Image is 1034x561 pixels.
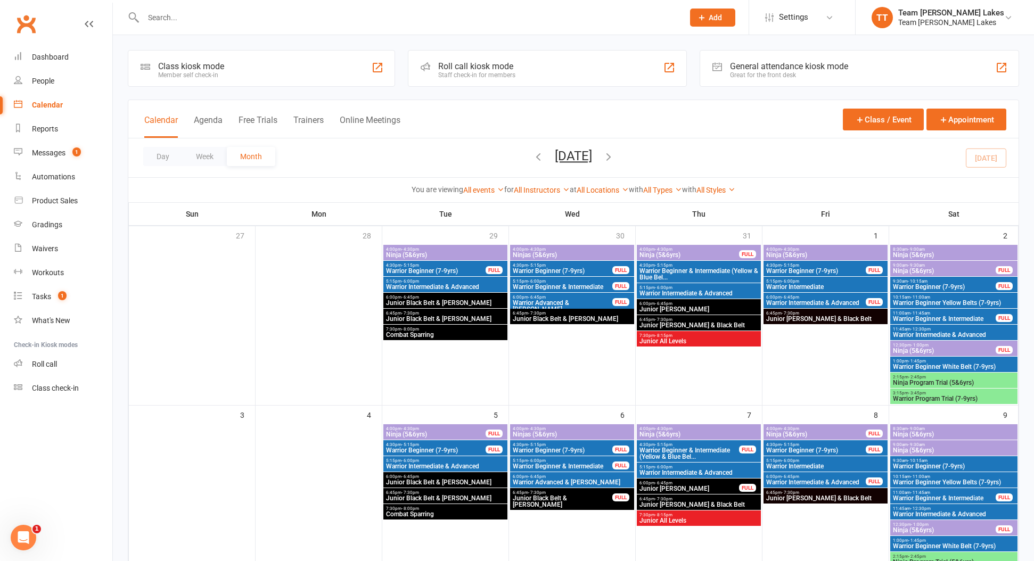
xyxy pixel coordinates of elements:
span: Ninja (5&6yrs) [639,431,759,438]
span: Warrior Beginner (7-9yrs) [512,268,613,274]
span: Ninja (5&6yrs) [892,431,1015,438]
span: 1 [58,291,67,300]
div: Dashboard [32,53,69,61]
span: 6:00pm [766,295,866,300]
span: Warrior Intermediate [766,284,885,290]
iframe: Intercom live chat [11,525,36,550]
span: - 4:30pm [782,426,799,431]
span: 6:00pm [385,295,505,300]
th: Tue [382,203,509,225]
span: 11:00am [892,490,996,495]
span: Combat Sparring [385,511,505,517]
div: FULL [612,461,629,469]
span: - 1:00pm [911,343,929,348]
span: - 2:45pm [908,554,926,559]
span: 6:45pm [385,490,505,495]
div: 3 [240,406,255,423]
div: FULL [612,282,629,290]
span: 1:00pm [892,538,1015,543]
div: 27 [236,226,255,244]
span: 4:00pm [766,426,866,431]
span: 1:00pm [892,359,1015,364]
div: FULL [996,314,1013,322]
span: - 5:15pm [528,263,546,268]
span: 7:30pm [639,513,759,517]
div: Gradings [32,220,62,229]
span: 5:15pm [766,279,885,284]
span: - 6:00pm [401,458,419,463]
span: Warrior Beginner & Intermediate [512,284,613,290]
span: - 1:45pm [908,538,926,543]
div: 4 [367,406,382,423]
span: Ninja (5&6yrs) [385,252,505,258]
span: Ninja (5&6yrs) [385,431,486,438]
span: - 10:15am [908,279,928,284]
span: Warrior Beginner Yellow Belts (7-9yrs) [892,479,1015,485]
span: 6:45pm [639,317,759,322]
span: 4:00pm [385,426,486,431]
span: 4:00pm [766,247,885,252]
button: Calendar [144,115,178,138]
span: - 5:15pm [655,442,672,447]
a: Waivers [14,237,112,261]
span: Ninja (5&6yrs) [892,447,1015,453]
span: 11:00am [892,311,996,316]
th: Wed [509,203,636,225]
button: [DATE] [555,148,592,163]
div: 6 [620,406,635,423]
strong: at [570,185,577,194]
span: 4:30pm [766,442,866,447]
span: - 7:30pm [401,311,419,316]
span: - 5:15pm [401,442,419,447]
span: - 6:45pm [782,474,799,479]
div: Staff check-in for members [438,71,515,79]
span: 2:15pm [892,554,1015,559]
span: 6:00pm [512,474,632,479]
th: Fri [762,203,889,225]
div: FULL [866,266,883,274]
span: 6:00pm [639,481,740,485]
a: All Locations [577,186,629,194]
span: 1 [72,147,81,156]
span: Warrior Advanced & [PERSON_NAME] [512,300,613,312]
span: Warrior Beginner (7-9yrs) [512,447,613,453]
span: - 9:00am [908,247,925,252]
span: Warrior Intermediate & Advanced [892,511,1015,517]
div: 7 [747,406,762,423]
div: FULL [612,298,629,306]
span: 2:15pm [892,375,1015,379]
span: 6:00pm [512,295,613,300]
span: - 5:15pm [401,263,419,268]
div: FULL [866,477,883,485]
span: Combat Sparring [385,332,505,338]
a: Product Sales [14,189,112,213]
span: 10:15am [892,474,1015,479]
span: 4:00pm [512,426,632,431]
a: Roll call [14,352,112,376]
div: Messages [32,148,65,157]
button: Month [227,147,275,166]
span: - 4:30pm [401,426,419,431]
span: 5:15pm [639,285,759,290]
span: Junior [PERSON_NAME] [639,485,740,492]
span: Settings [779,5,808,29]
div: People [32,77,54,85]
span: - 4:30pm [528,247,546,252]
span: Junior All Levels [639,517,759,524]
span: Warrior Program Trial (7-9yrs) [892,395,1015,402]
span: 6:45pm [512,490,613,495]
button: Week [183,147,227,166]
span: 4:30pm [512,263,613,268]
a: All Instructors [514,186,570,194]
div: FULL [739,250,756,258]
div: FULL [996,266,1013,274]
span: - 6:45pm [528,474,546,479]
button: Trainers [293,115,324,138]
span: - 9:30am [908,263,925,268]
span: - 6:45pm [401,474,419,479]
span: - 6:00pm [655,465,672,469]
span: Junior All Levels [639,338,759,344]
span: Warrior Intermediate [766,463,885,469]
span: Ninjas (5&6yrs) [512,252,632,258]
span: Warrior Beginner White Belt (7-9yrs) [892,543,1015,549]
